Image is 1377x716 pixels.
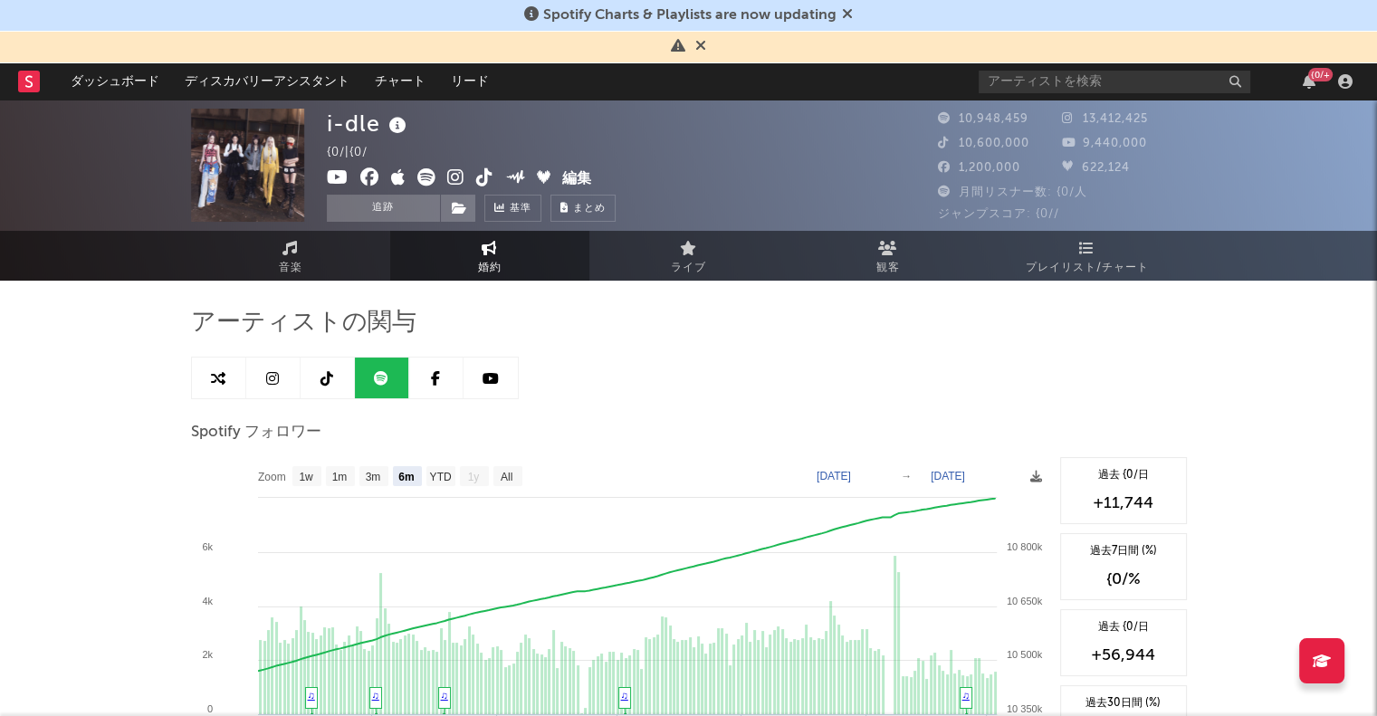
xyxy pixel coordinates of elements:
button: まとめ [550,195,616,222]
text: 6k [202,541,213,552]
div: {0/% [1070,568,1177,590]
a: 音楽 [191,231,390,281]
text: 0 [206,703,212,714]
div: 過去 {0/日 [1070,619,1177,635]
div: 過去 30 日間 (%) [1070,695,1177,711]
text: [DATE] [817,470,851,482]
span: 10,948,459 [938,113,1028,125]
span: 却下する [695,40,706,54]
span: 観客 [876,257,900,279]
span: 基準 [510,198,531,220]
span: Spotify Charts & Playlists are now updating [543,8,837,23]
text: YTD [429,471,451,483]
a: ♫ [372,690,379,701]
text: Zoom [258,471,286,483]
div: {0/ | {0/ [327,142,388,164]
text: 10 500k [1006,649,1042,660]
span: 月間リスナー数: {0/人 [938,186,1087,198]
span: アーティストの関与 [191,312,416,334]
text: 10 800k [1006,541,1042,552]
text: 1y [467,471,479,483]
div: 過去 {0/日 [1070,467,1177,483]
text: 10 650k [1006,596,1042,606]
span: 却下する [842,8,853,23]
text: All [500,471,512,483]
a: ♫ [962,690,970,701]
span: ジャンプスコア: {0// [938,208,1059,220]
a: ♫ [621,690,628,701]
text: 1w [299,471,313,483]
a: 観客 [789,231,988,281]
a: チャート [362,63,438,100]
span: 10,600,000 [938,138,1029,149]
text: → [901,470,912,482]
text: 2k [202,649,213,660]
a: リード [438,63,502,100]
a: ライブ [589,231,789,281]
span: 13,412,425 [1062,113,1148,125]
div: +11,744 [1070,492,1177,514]
text: 6m [398,471,414,483]
div: i-dle [327,109,411,138]
text: 10 350k [1006,703,1042,714]
button: 編集 [562,168,591,191]
span: まとめ [573,204,606,214]
a: プレイリスト/チャート [988,231,1187,281]
span: プレイリスト/チャート [1026,257,1149,279]
button: 追跡 [327,195,440,222]
span: ライブ [671,257,706,279]
span: 婚約 [478,257,502,279]
button: {0/+ [1303,74,1315,89]
text: 1m [331,471,347,483]
text: 4k [202,596,213,606]
span: 622,124 [1062,162,1130,174]
a: ダッシュボード [58,63,172,100]
div: +56,944 [1070,644,1177,666]
a: ♫ [308,690,315,701]
span: 音楽 [279,257,302,279]
a: 基準 [484,195,541,222]
a: ♫ [441,690,448,701]
text: 3m [365,471,380,483]
text: [DATE] [931,470,965,482]
span: 9,440,000 [1062,138,1147,149]
input: アーティストを検索 [979,71,1250,93]
a: ディスカバリーアシスタント [172,63,362,100]
a: 婚約 [390,231,589,281]
div: 過去 7 日間 (%) [1070,543,1177,559]
span: 1,200,000 [938,162,1020,174]
span: Spotify フォロワー [191,422,321,444]
div: {0/+ [1308,68,1333,81]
